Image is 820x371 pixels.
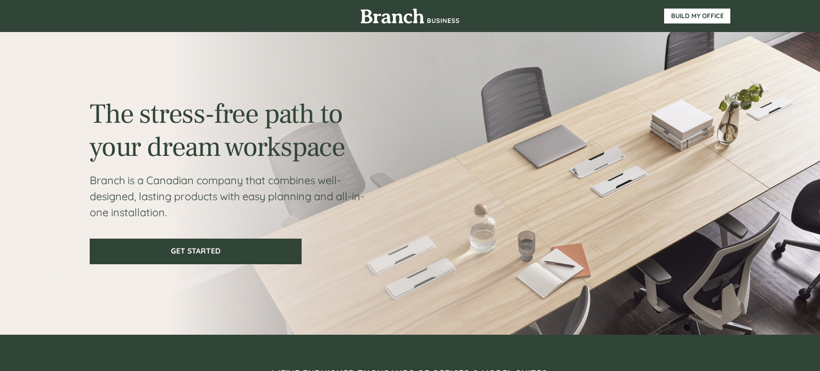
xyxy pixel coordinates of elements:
span: Branch is a Canadian company that combines well-designed, lasting products with easy planning and... [90,173,365,219]
a: GET STARTED [90,239,302,264]
a: BUILD MY OFFICE [664,9,730,23]
span: GET STARTED [91,247,301,256]
span: BUILD MY OFFICE [664,12,730,20]
span: The stress-free path to your dream workspace [90,96,345,165]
